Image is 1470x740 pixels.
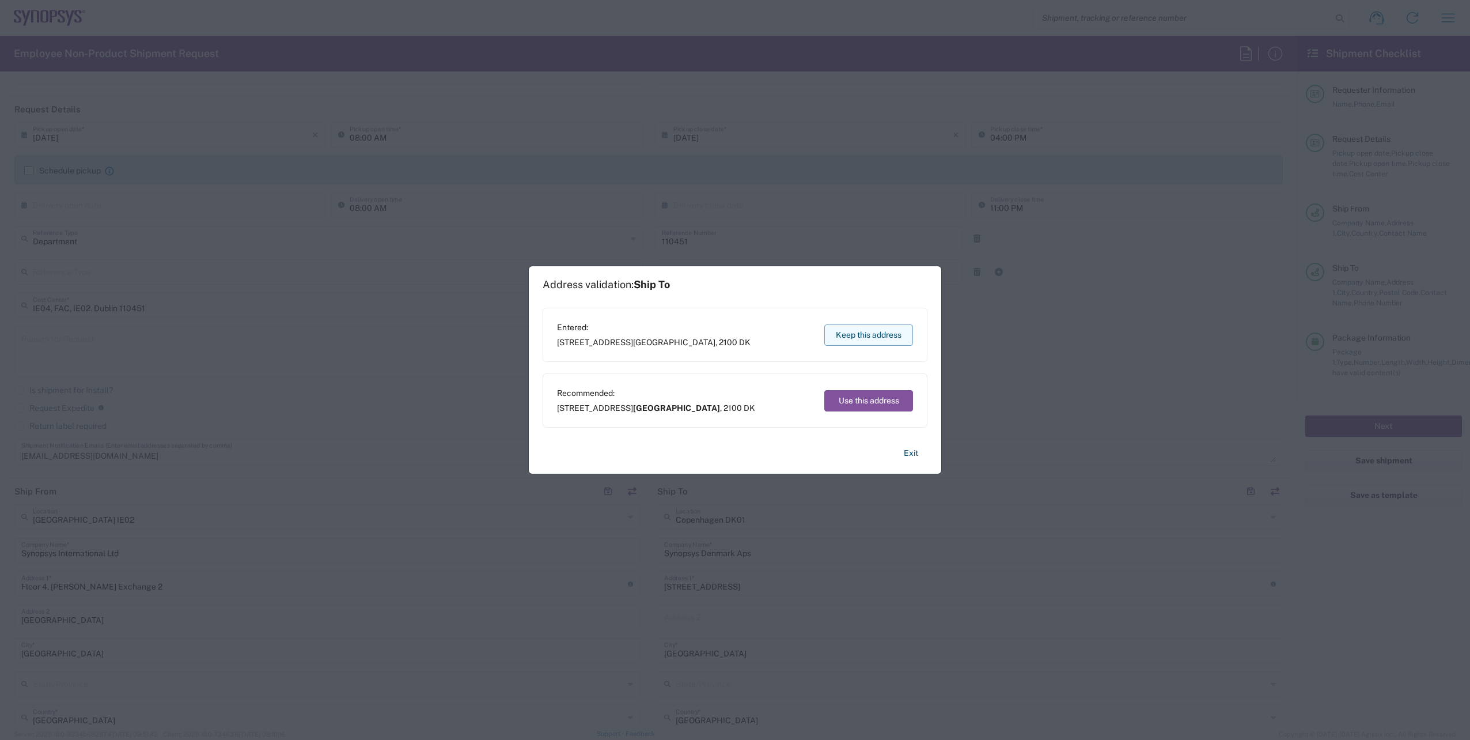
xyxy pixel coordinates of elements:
[633,338,715,347] span: [GEOGRAPHIC_DATA]
[719,338,737,347] span: 2100
[557,388,755,398] span: Recommended:
[543,278,670,291] h1: Address validation:
[557,403,755,413] span: [STREET_ADDRESS] ,
[895,443,927,463] button: Exit
[744,403,755,413] span: DK
[739,338,751,347] span: DK
[824,390,913,411] button: Use this address
[824,324,913,346] button: Keep this address
[634,278,670,290] span: Ship To
[557,322,751,333] span: Entered:
[723,403,742,413] span: 2100
[557,337,751,348] span: [STREET_ADDRESS] ,
[633,403,720,413] span: [GEOGRAPHIC_DATA]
